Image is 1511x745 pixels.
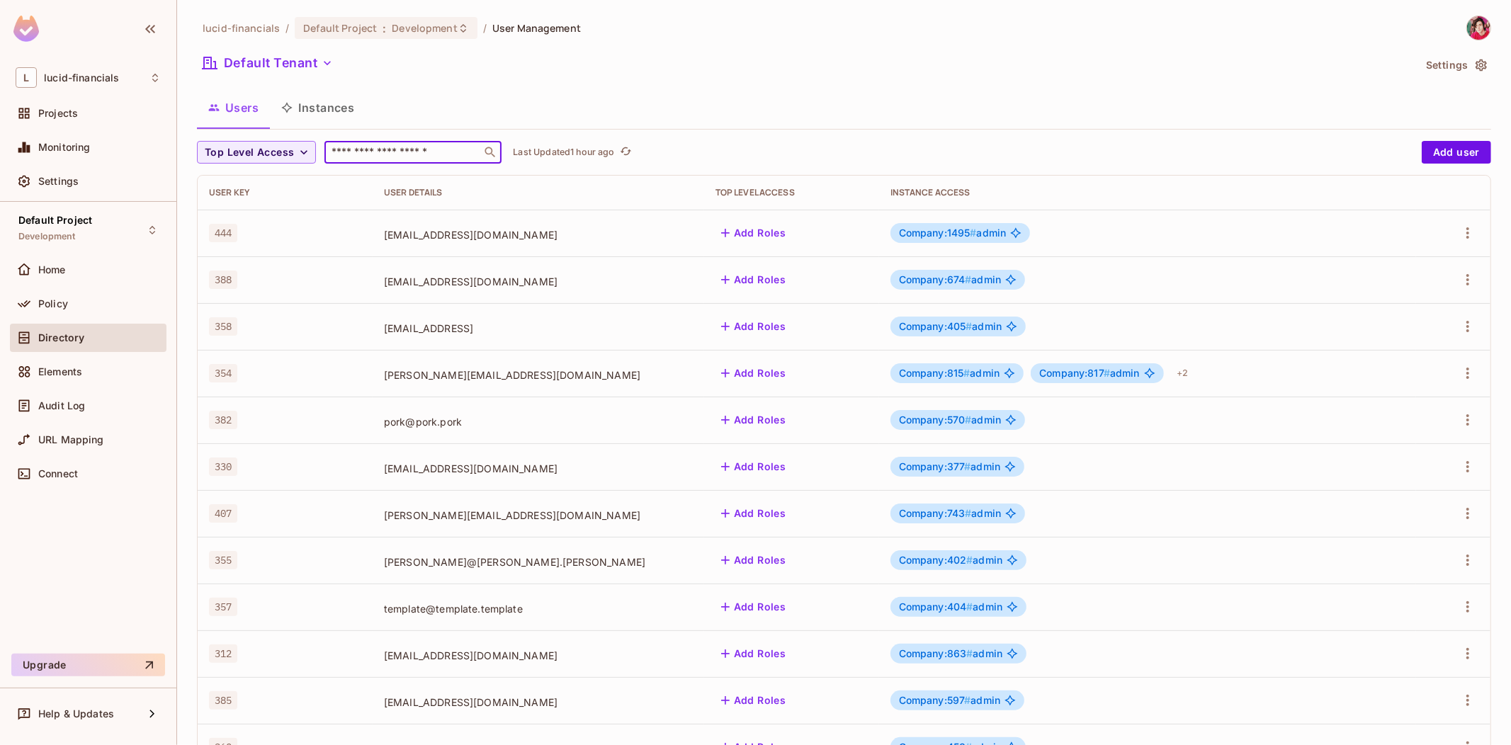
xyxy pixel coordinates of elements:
span: 382 [209,411,237,429]
span: 312 [209,644,237,663]
button: Add Roles [715,268,792,291]
span: Company:743 [899,507,972,519]
span: Development [392,21,457,35]
span: Company:377 [899,460,971,472]
span: URL Mapping [38,434,104,445]
span: admin [899,648,1003,659]
div: + 2 [1171,362,1194,385]
span: pork@pork.pork [384,415,693,428]
span: # [966,320,972,332]
li: / [285,21,289,35]
div: Instance Access [890,187,1405,198]
span: 388 [209,271,237,289]
span: Home [38,264,66,275]
span: # [970,227,977,239]
div: User Details [384,187,693,198]
span: admin [899,227,1007,239]
button: refresh [618,144,635,161]
span: Top Level Access [205,144,294,161]
span: refresh [620,145,632,159]
span: [EMAIL_ADDRESS][DOMAIN_NAME] [384,695,693,709]
span: # [965,507,971,519]
span: # [966,601,973,613]
button: Top Level Access [197,141,316,164]
span: Monitoring [38,142,91,153]
span: admin [899,695,1001,706]
span: Connect [38,468,78,479]
span: admin [899,368,1000,379]
span: 355 [209,551,237,569]
span: 357 [209,598,237,616]
span: the active workspace [203,21,280,35]
span: Elements [38,366,82,377]
button: Add Roles [715,455,792,478]
span: Company:1495 [899,227,977,239]
button: Add Roles [715,689,792,712]
span: admin [899,508,1002,519]
li: / [483,21,487,35]
span: [PERSON_NAME][EMAIL_ADDRESS][DOMAIN_NAME] [384,368,693,382]
span: Click to refresh data [615,144,635,161]
span: admin [899,321,1002,332]
span: admin [899,601,1003,613]
span: Settings [38,176,79,187]
button: Default Tenant [197,52,339,74]
span: Help & Updates [38,708,114,720]
span: admin [899,555,1003,566]
button: Settings [1420,54,1491,76]
button: Add Roles [715,642,792,665]
button: Add Roles [715,409,792,431]
span: Company:570 [899,414,972,426]
button: Add Roles [715,549,792,571]
span: # [964,460,970,472]
span: Company:402 [899,554,973,566]
span: Directory [38,332,84,343]
span: Policy [38,298,68,309]
span: # [964,694,970,706]
span: Company:404 [899,601,973,613]
span: 354 [209,364,237,382]
span: [PERSON_NAME]@[PERSON_NAME].[PERSON_NAME] [384,555,693,569]
span: 444 [209,224,237,242]
button: Users [197,90,270,125]
span: Workspace: lucid-financials [44,72,119,84]
span: : [382,23,387,34]
span: Default Project [303,21,377,35]
span: Projects [38,108,78,119]
span: Company:863 [899,647,973,659]
span: [PERSON_NAME][EMAIL_ADDRESS][DOMAIN_NAME] [384,508,693,522]
span: # [966,554,973,566]
span: 358 [209,317,237,336]
span: # [966,647,973,659]
span: [EMAIL_ADDRESS] [384,322,693,335]
div: Top Level Access [715,187,868,198]
div: User Key [209,187,361,198]
span: 385 [209,691,237,710]
span: User Management [492,21,581,35]
button: Add Roles [715,362,792,385]
span: [EMAIL_ADDRESS][DOMAIN_NAME] [384,228,693,241]
span: [EMAIL_ADDRESS][DOMAIN_NAME] [384,649,693,662]
span: Company:597 [899,694,971,706]
span: Company:817 [1039,367,1110,379]
span: admin [1039,368,1140,379]
span: 330 [209,457,237,476]
button: Add Roles [715,315,792,338]
button: Add user [1422,141,1491,164]
span: Company:405 [899,320,973,332]
span: admin [899,461,1001,472]
button: Upgrade [11,654,165,676]
p: Last Updated 1 hour ago [513,147,614,158]
span: admin [899,414,1002,426]
button: Instances [270,90,366,125]
button: Add Roles [715,596,792,618]
span: Audit Log [38,400,85,411]
span: # [963,367,970,379]
img: Nuru Hesenov [1467,16,1490,40]
span: Default Project [18,215,92,226]
span: template@template.template [384,602,693,615]
span: # [1104,367,1110,379]
span: 407 [209,504,237,523]
span: [EMAIL_ADDRESS][DOMAIN_NAME] [384,462,693,475]
span: Company:674 [899,273,972,285]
